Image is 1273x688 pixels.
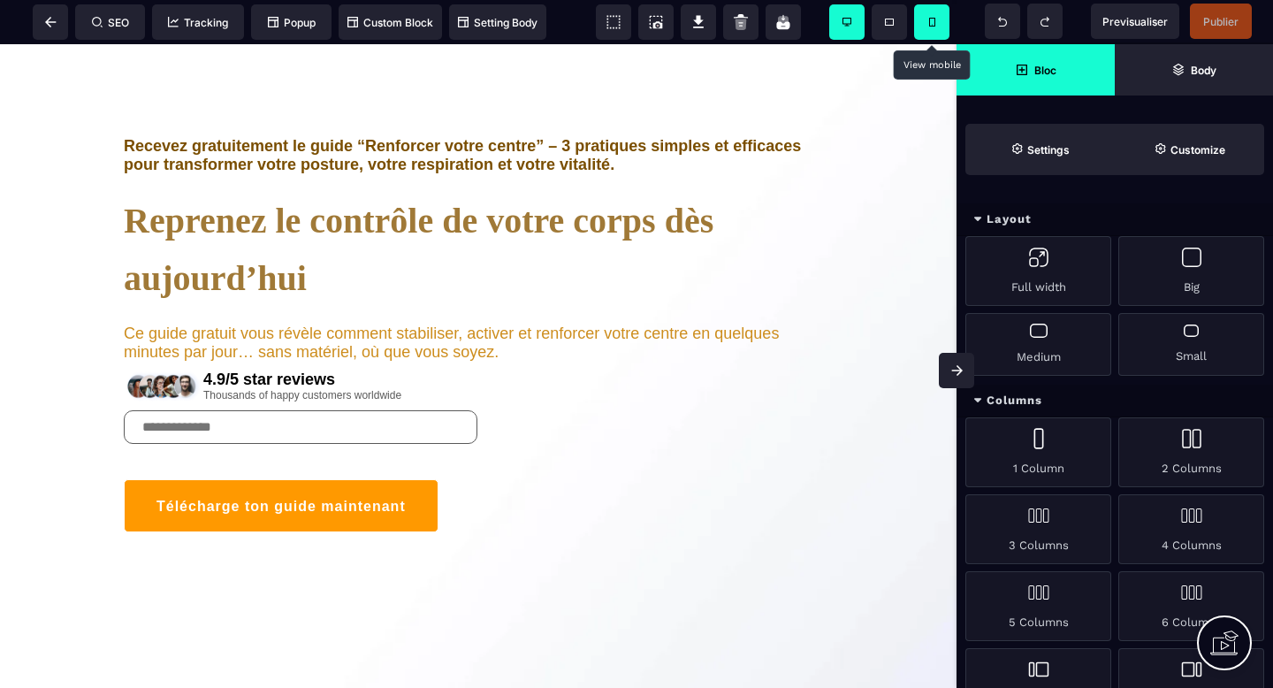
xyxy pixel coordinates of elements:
[347,16,433,29] span: Custom Block
[1115,124,1264,175] span: Open Style Manager
[965,571,1111,641] div: 5 Columns
[965,236,1111,306] div: Full width
[965,494,1111,564] div: 3 Columns
[957,385,1273,417] div: Columns
[957,203,1273,236] div: Layout
[1191,64,1216,77] strong: Body
[1091,4,1179,39] span: Preview
[1118,571,1264,641] div: 6 Columns
[965,124,1115,175] span: Settings
[1203,15,1239,28] span: Publier
[1034,64,1056,77] strong: Bloc
[168,16,228,29] span: Tracking
[1118,313,1264,376] div: Small
[965,417,1111,487] div: 1 Column
[124,325,203,360] img: 7ce4f1d884bec3e3122cfe95a8df0004_rating.png
[638,4,674,40] span: Screenshot
[1118,417,1264,487] div: 2 Columns
[1115,44,1273,96] span: Open Layer Manager
[92,16,129,29] span: SEO
[1118,494,1264,564] div: 4 Columns
[458,16,537,29] span: Setting Body
[1102,15,1168,28] span: Previsualiser
[124,435,438,488] button: Télécharge ton guide maintenant
[268,16,316,29] span: Popup
[1118,236,1264,306] div: Big
[965,313,1111,376] div: Medium
[1170,143,1225,157] strong: Customize
[596,4,631,40] span: View components
[957,44,1115,96] span: Open Blocks
[1027,143,1070,157] strong: Settings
